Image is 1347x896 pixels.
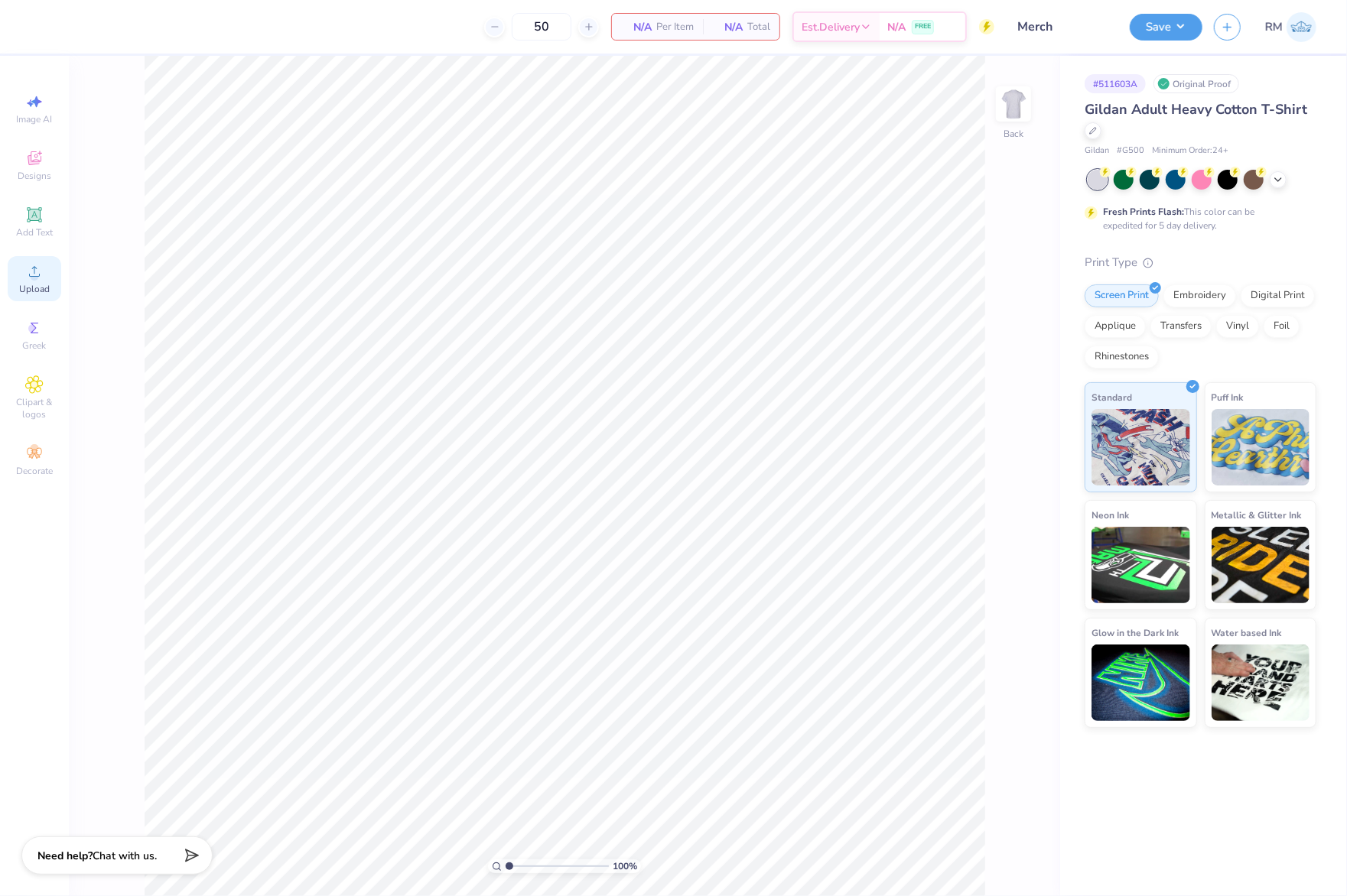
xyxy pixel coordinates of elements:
span: Per Item [656,19,694,35]
img: Neon Ink [1092,527,1190,603]
span: Image AI [17,113,53,125]
span: # G500 [1117,144,1144,157]
span: RM [1265,18,1283,36]
span: N/A [887,19,906,35]
button: Save [1130,14,1202,41]
span: Add Text [16,226,53,239]
strong: Need help? [37,849,93,863]
span: Water based Ink [1212,625,1282,641]
span: Clipart & logos [8,396,61,420]
span: Greek [23,339,47,352]
span: Chat with us. [93,849,157,863]
span: Upload [19,283,50,295]
img: Standard [1092,409,1190,485]
span: Est. Delivery [802,19,860,35]
div: Foil [1264,315,1300,338]
img: Ronald Manipon [1287,12,1316,42]
span: Metallic & Glitter Ink [1212,507,1302,523]
div: Original Proof [1153,74,1239,93]
span: Decorate [16,465,53,477]
span: Puff Ink [1212,389,1244,405]
div: This color can be expedited for 5 day delivery. [1103,205,1291,232]
strong: Fresh Prints Flash: [1103,206,1184,218]
div: Digital Print [1241,284,1315,307]
span: Designs [18,170,51,182]
a: RM [1265,12,1316,42]
span: Gildan [1085,144,1109,157]
span: 100 % [613,859,637,873]
div: Back [1004,127,1023,141]
input: Untitled Design [1006,11,1118,42]
img: Puff Ink [1212,409,1310,485]
span: Standard [1092,389,1132,405]
span: Glow in the Dark Ink [1092,625,1179,641]
div: Embroidery [1163,284,1236,307]
div: Rhinestones [1085,346,1159,368]
div: Screen Print [1085,284,1159,307]
img: Water based Ink [1212,644,1310,721]
span: Minimum Order: 24 + [1152,144,1228,157]
input: – – [512,13,571,41]
img: Metallic & Glitter Ink [1212,527,1310,603]
span: Neon Ink [1092,507,1129,523]
span: FREE [915,21,931,32]
img: Glow in the Dark Ink [1092,644,1190,721]
div: # 511603A [1085,74,1146,93]
img: Back [998,89,1029,119]
div: Transfers [1150,315,1212,338]
span: Total [747,19,770,35]
div: Applique [1085,315,1146,338]
div: Vinyl [1216,315,1259,338]
span: N/A [621,19,652,35]
span: N/A [712,19,743,35]
span: Gildan Adult Heavy Cotton T-Shirt [1085,100,1307,118]
div: Print Type [1085,254,1316,271]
